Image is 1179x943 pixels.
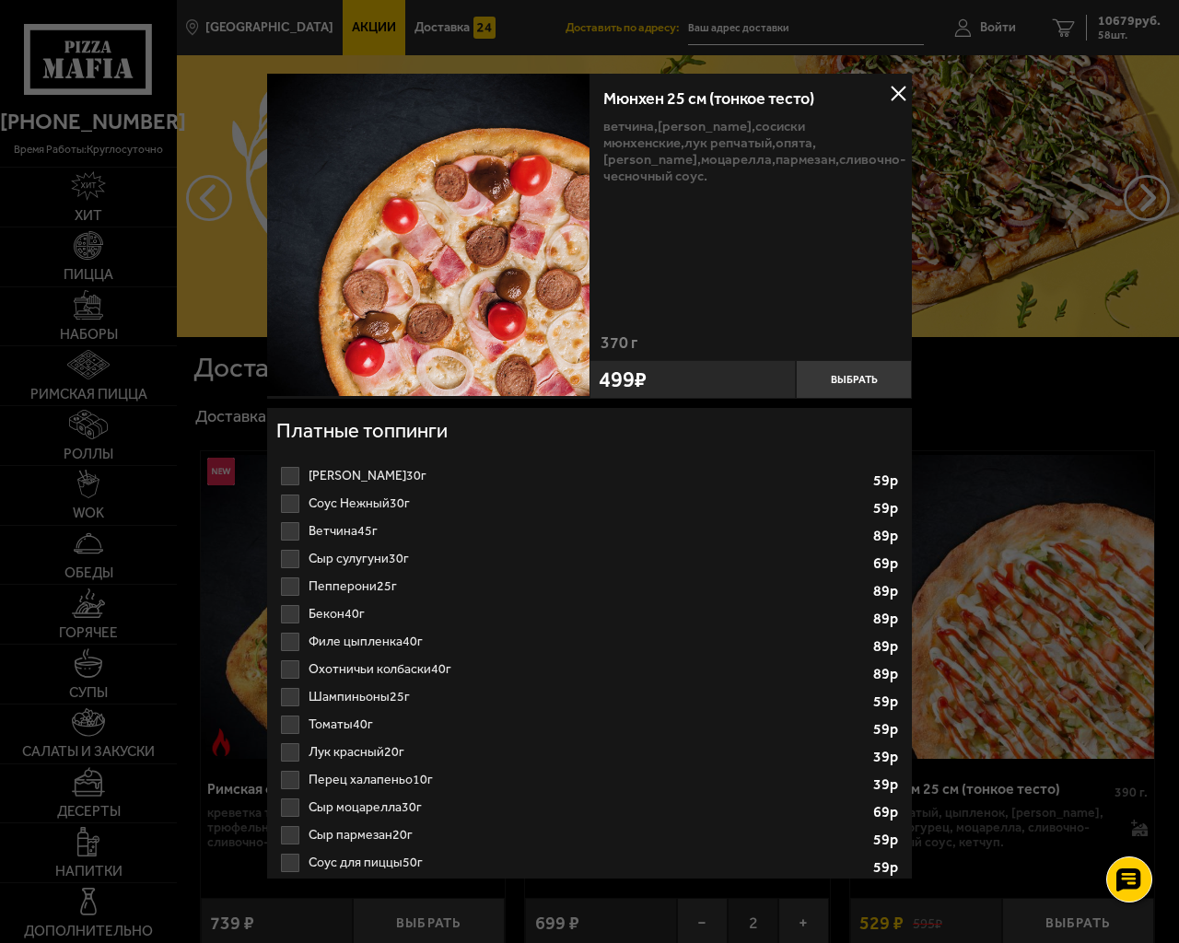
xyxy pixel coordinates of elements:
[796,360,912,399] button: Выбрать
[276,849,903,877] label: Соус для пиццы 50г
[599,368,647,390] span: 499 ₽
[276,711,903,739] li: Томаты
[276,490,903,518] label: Соус Нежный 30г
[589,334,912,360] div: 370 г
[276,656,903,683] li: Охотничьи колбаски
[873,584,903,599] strong: 89 р
[276,849,903,877] li: Соус для пиццы
[276,628,903,656] label: Филе цыпленка 40г
[873,805,903,820] strong: 69 р
[873,501,903,516] strong: 59 р
[276,600,903,628] label: Бекон 40г
[276,794,903,821] label: Сыр моцарелла 30г
[276,573,903,600] label: Пепперони 25г
[276,739,903,766] label: Лук красный 20г
[276,877,903,904] li: Грибной соус
[276,518,903,545] label: Ветчина 45г
[276,877,903,904] label: Грибной соус 50г
[276,821,903,849] label: Сыр пармезан 20г
[276,545,903,573] label: Сыр сулугуни 30г
[276,518,903,545] li: Ветчина
[873,832,903,847] strong: 59 р
[276,490,903,518] li: Соус Нежный
[873,667,903,681] strong: 89 р
[276,766,903,794] li: Перец халапеньо
[276,711,903,739] label: Томаты 40г
[873,611,903,626] strong: 89 р
[267,74,589,396] img: Мюнхен 25 см (тонкое тесто)
[276,545,903,573] li: Сыр сулугуни
[276,462,903,490] li: Соус Деликатес
[276,656,903,683] label: Охотничьи колбаски 40г
[873,750,903,764] strong: 39 р
[873,860,903,875] strong: 59 р
[276,462,903,490] label: [PERSON_NAME] 30г
[873,777,903,792] strong: 39 р
[873,556,903,571] strong: 69 р
[276,573,903,600] li: Пепперони
[276,417,903,450] h4: Платные топпинги
[873,722,903,737] strong: 59 р
[873,694,903,709] strong: 59 р
[276,739,903,766] li: Лук красный
[603,90,898,107] h3: Мюнхен 25 см (тонкое тесто)
[603,118,898,184] p: ветчина, [PERSON_NAME], сосиски мюнхенские, лук репчатый, опята, [PERSON_NAME], моцарелла, пармез...
[276,600,903,628] li: Бекон
[276,628,903,656] li: Филе цыпленка
[873,639,903,654] strong: 89 р
[873,473,903,488] strong: 59 р
[276,683,903,711] label: Шампиньоны 25г
[873,529,903,543] strong: 89 р
[276,821,903,849] li: Сыр пармезан
[276,794,903,821] li: Сыр моцарелла
[276,683,903,711] li: Шампиньоны
[276,766,903,794] label: Перец халапеньо 10г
